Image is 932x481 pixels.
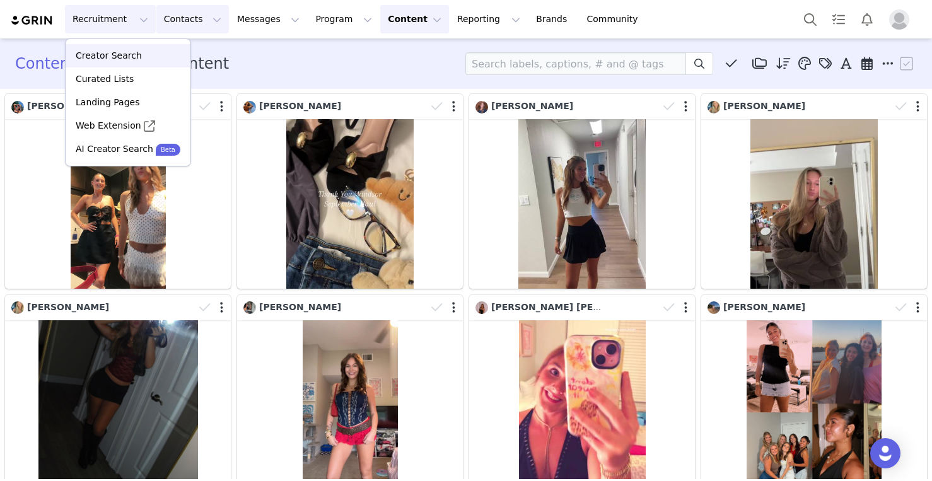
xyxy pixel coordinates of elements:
[27,302,109,312] span: [PERSON_NAME]
[889,9,909,30] img: placeholder-profile.jpg
[870,438,900,468] div: Open Intercom Messenger
[853,5,881,33] button: Notifications
[259,101,341,111] span: [PERSON_NAME]
[475,101,488,113] img: 99d3a77c-b93a-430c-a667-d7679ff548f4.jpg
[65,5,156,33] button: Recruitment
[76,142,153,156] p: AI Creator Search
[475,301,488,314] img: 81eaa91a-9b26-4c99-9abf-e5281b1b1551.jpg
[243,101,256,113] img: c39f281f-9486-4167-9fcd-b256e31b19a8.jpg
[796,5,824,33] button: Search
[76,119,141,132] p: Web Extension
[723,101,805,111] span: [PERSON_NAME]
[380,5,449,33] button: Content
[825,5,853,33] a: Tasks
[491,101,573,111] span: [PERSON_NAME]
[11,301,24,314] img: 1d073569-8184-432a-9195-e5ac91b0bf31.jpg
[76,96,139,109] p: Landing Pages
[243,301,256,314] img: 6ec1b603-427f-45b4-a7e4-d61cd362cea4.jpg
[308,5,380,33] button: Program
[708,301,720,314] img: 502358fb-3891-4d36-bb7f-04b481702a6a.jpg
[580,5,651,33] a: Community
[10,14,54,26] img: grin logo
[465,52,686,75] input: Search labels, captions, # and @ tags
[230,5,307,33] button: Messages
[259,302,341,312] span: [PERSON_NAME]
[450,5,528,33] button: Reporting
[76,72,134,86] p: Curated Lists
[27,101,109,111] span: [PERSON_NAME]
[156,5,229,33] button: Contacts
[11,101,24,113] img: 2fa8095b-f225-4f03-9c5e-32db6673c642.jpg
[76,49,142,62] p: Creator Search
[528,5,578,33] a: Brands
[882,9,922,30] button: Profile
[491,302,658,312] span: [PERSON_NAME] [PERSON_NAME]
[15,52,86,75] a: Content
[161,145,175,154] p: Beta
[723,302,805,312] span: [PERSON_NAME]
[708,101,720,113] img: 1d073569-8184-432a-9195-e5ac91b0bf31.jpg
